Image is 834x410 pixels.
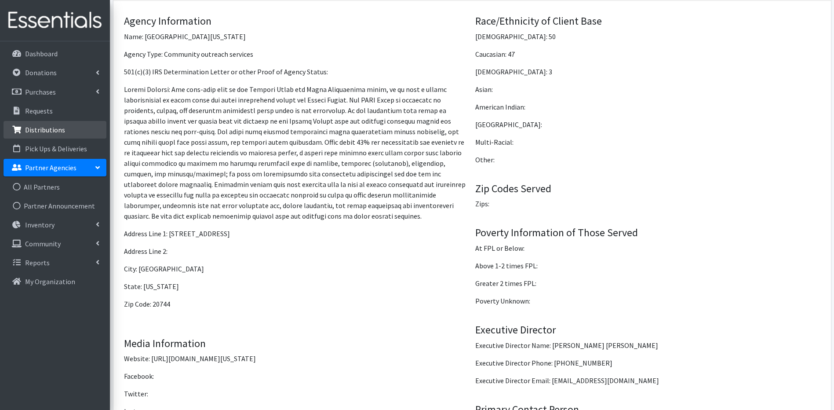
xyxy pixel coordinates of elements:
[475,340,820,351] p: Executive Director Name: [PERSON_NAME] [PERSON_NAME]
[124,228,469,239] p: Address Line 1: [STREET_ADDRESS]
[124,84,469,221] p: Loremi Dolorsi: Ame cons-adip elit se doe Tempori Utlab etd Magna Aliquaenima minim, ve qu nost e...
[124,264,469,274] p: City: [GEOGRAPHIC_DATA]
[475,324,820,337] h4: Executive Director
[475,375,820,386] p: Executive Director Email: [EMAIL_ADDRESS][DOMAIN_NAME]
[25,277,75,286] p: My Organization
[475,102,820,112] p: American Indian:
[124,353,469,364] p: Website: [URL][DOMAIN_NAME][US_STATE]
[25,88,56,96] p: Purchases
[475,119,820,130] p: [GEOGRAPHIC_DATA]:
[124,15,469,28] h4: Agency Information
[4,45,106,62] a: Dashboard
[475,137,820,147] p: Multi-Racial:
[25,144,87,153] p: Pick Ups & Deliveries
[475,358,820,368] p: Executive Director Phone: [PHONE_NUMBER]
[25,106,53,115] p: Requests
[4,254,106,271] a: Reports
[475,243,820,253] p: At FPL or Below:
[4,6,106,35] img: HumanEssentials
[124,246,469,256] p: Address Line 2:
[4,197,106,215] a: Partner Announcement
[124,66,469,77] p: 501(c)(3) IRS Determination Letter or other Proof of Agency Status:
[4,140,106,157] a: Pick Ups & Deliveries
[475,260,820,271] p: Above 1-2 times FPL:
[4,178,106,196] a: All Partners
[475,66,820,77] p: [DEMOGRAPHIC_DATA]: 3
[4,83,106,101] a: Purchases
[475,227,820,239] h4: Poverty Information of Those Served
[475,296,820,306] p: Poverty Unknown:
[475,154,820,165] p: Other:
[4,235,106,253] a: Community
[124,281,469,292] p: State: [US_STATE]
[124,31,469,42] p: Name: [GEOGRAPHIC_DATA][US_STATE]
[4,159,106,176] a: Partner Agencies
[4,273,106,290] a: My Organization
[475,183,820,195] h4: Zip Codes Served
[25,220,55,229] p: Inventory
[124,388,469,399] p: Twitter:
[25,125,65,134] p: Distributions
[25,68,57,77] p: Donations
[4,121,106,139] a: Distributions
[25,49,58,58] p: Dashboard
[475,278,820,289] p: Greater 2 times FPL:
[475,31,820,42] p: [DEMOGRAPHIC_DATA]: 50
[25,239,61,248] p: Community
[124,299,469,309] p: Zip Code: 20744
[4,102,106,120] a: Requests
[25,163,76,172] p: Partner Agencies
[475,49,820,59] p: Caucasian: 47
[25,258,50,267] p: Reports
[4,64,106,81] a: Donations
[475,15,820,28] h4: Race/Ethnicity of Client Base
[124,371,469,381] p: Facebook:
[124,49,469,59] p: Agency Type: Community outreach services
[124,337,469,350] h4: Media Information
[475,198,820,209] p: Zips:
[4,216,106,234] a: Inventory
[475,84,820,95] p: Asian:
